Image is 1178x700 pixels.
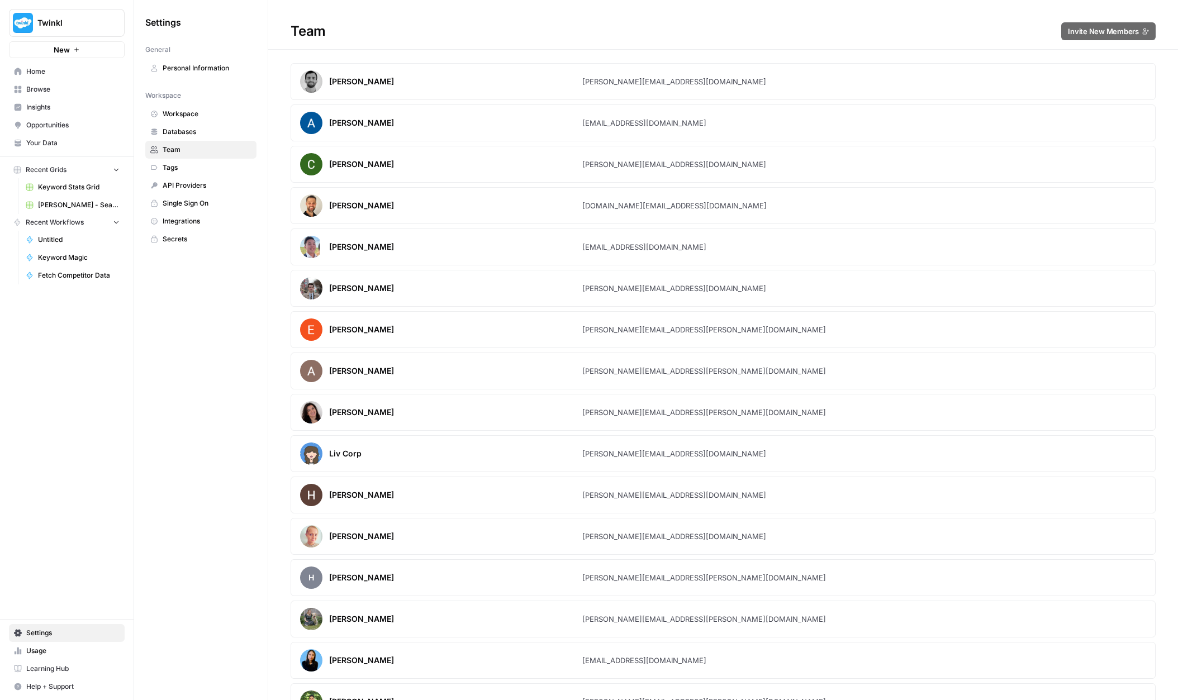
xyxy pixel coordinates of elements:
a: Your Data [9,134,125,152]
div: [PERSON_NAME] [329,489,394,501]
img: avatar [300,194,322,217]
span: Single Sign On [163,198,251,208]
button: Invite New Members [1061,22,1156,40]
span: Untitled [38,235,120,245]
div: [PERSON_NAME] [329,613,394,625]
div: [EMAIL_ADDRESS][DOMAIN_NAME] [582,655,706,666]
div: [PERSON_NAME][EMAIL_ADDRESS][PERSON_NAME][DOMAIN_NAME] [582,572,826,583]
img: avatar [300,112,322,134]
span: Browse [26,84,120,94]
div: [EMAIL_ADDRESS][DOMAIN_NAME] [582,117,706,128]
img: tab_keywords_by_traffic_grey.svg [111,65,120,74]
img: avatar [300,401,322,423]
a: Personal Information [145,59,256,77]
a: API Providers [145,177,256,194]
img: avatar [300,442,322,465]
span: Settings [26,628,120,638]
a: Insights [9,98,125,116]
button: New [9,41,125,58]
a: [PERSON_NAME] - Search and list top 3 Grid [21,196,125,214]
span: API Providers [163,180,251,191]
span: Tags [163,163,251,173]
div: Domain Overview [42,66,100,73]
div: [PERSON_NAME] [329,655,394,666]
img: avatar [300,484,322,506]
a: Home [9,63,125,80]
div: [DOMAIN_NAME][EMAIL_ADDRESS][DOMAIN_NAME] [582,200,767,211]
div: v 4.0.25 [31,18,55,27]
span: Opportunities [26,120,120,130]
div: [PERSON_NAME][EMAIL_ADDRESS][DOMAIN_NAME] [582,159,766,170]
span: Recent Workflows [26,217,84,227]
span: [PERSON_NAME] - Search and list top 3 Grid [38,200,120,210]
a: Keyword Stats Grid [21,178,125,196]
div: [PERSON_NAME] [329,241,394,253]
div: Team [268,22,1178,40]
button: Workspace: Twinkl [9,9,125,37]
a: Untitled [21,231,125,249]
a: Integrations [145,212,256,230]
span: Secrets [163,234,251,244]
div: Liv Corp [329,448,362,459]
div: Domain: [DOMAIN_NAME] [29,29,123,38]
div: [PERSON_NAME] [329,365,394,377]
div: [PERSON_NAME][EMAIL_ADDRESS][DOMAIN_NAME] [582,76,766,87]
div: [PERSON_NAME][EMAIL_ADDRESS][DOMAIN_NAME] [582,283,766,294]
div: [PERSON_NAME] [329,159,394,170]
span: Recent Grids [26,165,66,175]
span: Your Data [26,138,120,148]
div: [PERSON_NAME][EMAIL_ADDRESS][PERSON_NAME][DOMAIN_NAME] [582,324,826,335]
div: [PERSON_NAME] [329,117,394,128]
div: [PERSON_NAME] [329,283,394,294]
img: avatar [300,153,322,175]
div: [PERSON_NAME][EMAIL_ADDRESS][DOMAIN_NAME] [582,531,766,542]
span: Personal Information [163,63,251,73]
div: [PERSON_NAME] [329,200,394,211]
div: [PERSON_NAME] [329,324,394,335]
img: avatar [300,360,322,382]
span: H [300,566,322,589]
span: Learning Hub [26,664,120,674]
button: Recent Grids [9,161,125,178]
div: [PERSON_NAME][EMAIL_ADDRESS][DOMAIN_NAME] [582,489,766,501]
img: avatar [300,318,322,341]
div: [EMAIL_ADDRESS][DOMAIN_NAME] [582,241,706,253]
div: [PERSON_NAME] [329,76,394,87]
span: Home [26,66,120,77]
span: Workspace [163,109,251,119]
span: General [145,45,170,55]
span: Integrations [163,216,251,226]
div: [PERSON_NAME][EMAIL_ADDRESS][PERSON_NAME][DOMAIN_NAME] [582,365,826,377]
div: [PERSON_NAME][EMAIL_ADDRESS][PERSON_NAME][DOMAIN_NAME] [582,613,826,625]
button: Help + Support [9,678,125,696]
a: Settings [9,624,125,642]
div: [PERSON_NAME][EMAIL_ADDRESS][PERSON_NAME][DOMAIN_NAME] [582,407,826,418]
span: Keyword Stats Grid [38,182,120,192]
div: [PERSON_NAME] [329,572,394,583]
span: Keyword Magic [38,253,120,263]
span: Team [163,145,251,155]
img: website_grey.svg [18,29,27,38]
div: Keywords by Traffic [123,66,188,73]
a: Team [145,141,256,159]
button: Recent Workflows [9,214,125,231]
a: Databases [145,123,256,141]
a: Opportunities [9,116,125,134]
div: [PERSON_NAME] [329,407,394,418]
a: Fetch Competitor Data [21,266,125,284]
a: Browse [9,80,125,98]
span: Fetch Competitor Data [38,270,120,280]
span: Twinkl [37,17,105,28]
img: avatar [300,70,322,93]
img: logo_orange.svg [18,18,27,27]
div: [PERSON_NAME][EMAIL_ADDRESS][DOMAIN_NAME] [582,448,766,459]
img: tab_domain_overview_orange.svg [30,65,39,74]
img: avatar [300,277,322,299]
img: avatar [300,236,320,258]
a: Secrets [145,230,256,248]
img: avatar [300,525,322,547]
a: Learning Hub [9,660,125,678]
span: Databases [163,127,251,137]
img: avatar [300,649,322,672]
span: Settings [145,16,181,29]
